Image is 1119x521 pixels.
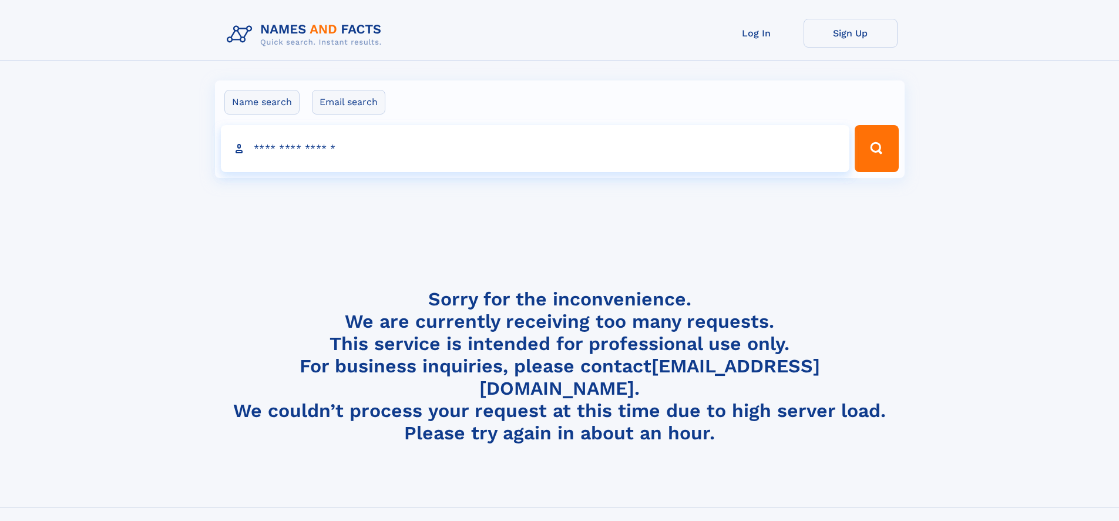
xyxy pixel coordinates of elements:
[804,19,898,48] a: Sign Up
[224,90,300,115] label: Name search
[222,288,898,445] h4: Sorry for the inconvenience. We are currently receiving too many requests. This service is intend...
[710,19,804,48] a: Log In
[855,125,898,172] button: Search Button
[221,125,850,172] input: search input
[312,90,385,115] label: Email search
[222,19,391,51] img: Logo Names and Facts
[479,355,820,399] a: [EMAIL_ADDRESS][DOMAIN_NAME]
